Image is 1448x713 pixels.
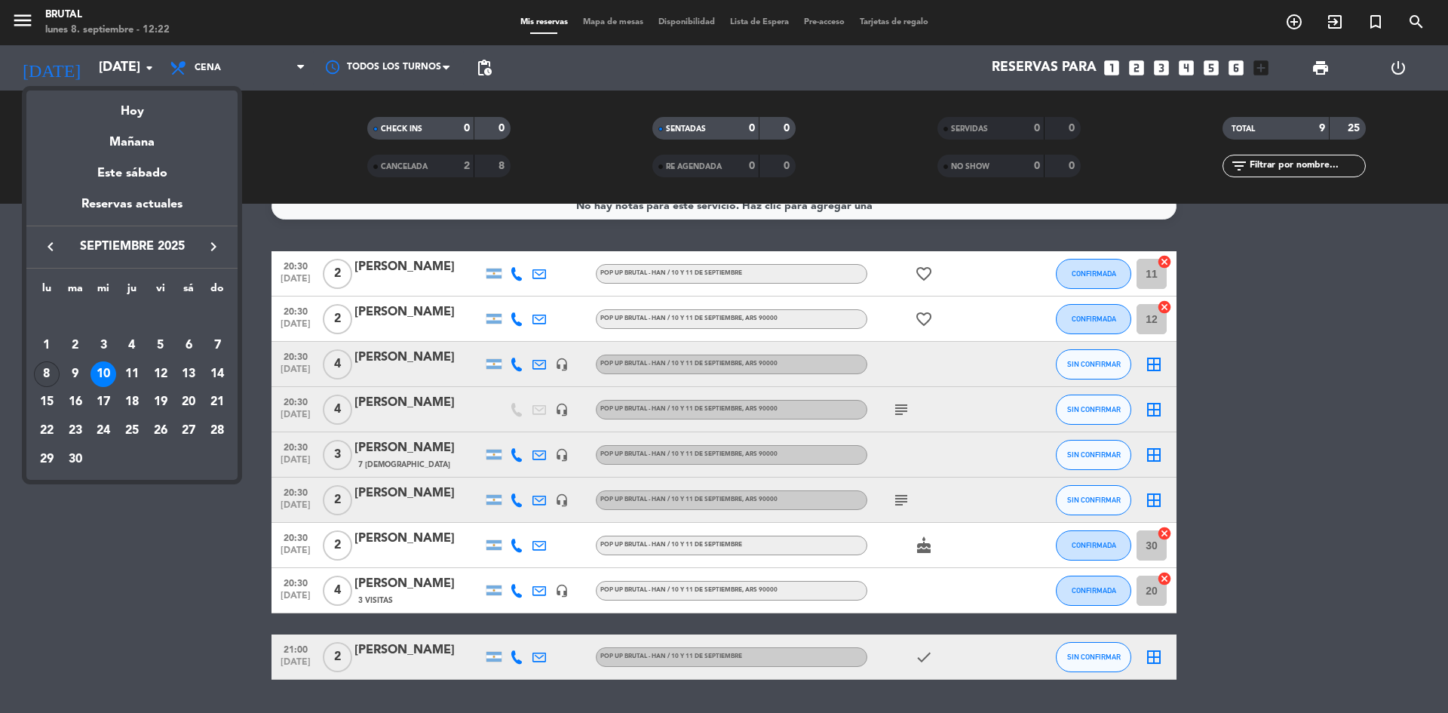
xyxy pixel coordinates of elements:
td: 29 de septiembre de 2025 [32,445,61,474]
td: 22 de septiembre de 2025 [32,416,61,445]
td: 17 de septiembre de 2025 [89,388,118,416]
div: 3 [90,333,116,358]
td: SEP. [32,303,232,331]
td: 2 de septiembre de 2025 [61,331,90,360]
div: 13 [176,361,201,387]
td: 10 de septiembre de 2025 [89,360,118,389]
td: 21 de septiembre de 2025 [203,388,232,416]
td: 1 de septiembre de 2025 [32,331,61,360]
i: keyboard_arrow_right [204,238,222,256]
div: Mañana [26,121,238,152]
div: 29 [34,447,60,472]
td: 8 de septiembre de 2025 [32,360,61,389]
td: 9 de septiembre de 2025 [61,360,90,389]
div: 17 [90,389,116,415]
td: 30 de septiembre de 2025 [61,445,90,474]
td: 4 de septiembre de 2025 [118,331,146,360]
th: lunes [32,280,61,303]
td: 3 de septiembre de 2025 [89,331,118,360]
div: 5 [148,333,173,358]
div: 19 [148,389,173,415]
div: 6 [176,333,201,358]
button: keyboard_arrow_right [200,237,227,257]
th: viernes [146,280,175,303]
div: 10 [90,361,116,387]
td: 24 de septiembre de 2025 [89,416,118,445]
td: 15 de septiembre de 2025 [32,388,61,416]
div: 2 [63,333,88,358]
div: 8 [34,361,60,387]
td: 12 de septiembre de 2025 [146,360,175,389]
th: miércoles [89,280,118,303]
div: 20 [176,389,201,415]
td: 25 de septiembre de 2025 [118,416,146,445]
div: Este sábado [26,152,238,195]
td: 26 de septiembre de 2025 [146,416,175,445]
div: 14 [204,361,230,387]
div: 9 [63,361,88,387]
div: 22 [34,418,60,444]
td: 18 de septiembre de 2025 [118,388,146,416]
td: 11 de septiembre de 2025 [118,360,146,389]
td: 14 de septiembre de 2025 [203,360,232,389]
div: 27 [176,418,201,444]
th: sábado [175,280,204,303]
div: 30 [63,447,88,472]
td: 19 de septiembre de 2025 [146,388,175,416]
div: 4 [119,333,145,358]
div: Reservas actuales [26,195,238,226]
td: 28 de septiembre de 2025 [203,416,232,445]
div: 7 [204,333,230,358]
td: 23 de septiembre de 2025 [61,416,90,445]
div: 16 [63,389,88,415]
i: keyboard_arrow_left [41,238,60,256]
div: 25 [119,418,145,444]
th: jueves [118,280,146,303]
div: 1 [34,333,60,358]
div: 18 [119,389,145,415]
div: 21 [204,389,230,415]
div: 28 [204,418,230,444]
div: 26 [148,418,173,444]
td: 27 de septiembre de 2025 [175,416,204,445]
button: keyboard_arrow_left [37,237,64,257]
th: martes [61,280,90,303]
div: 11 [119,361,145,387]
div: 15 [34,389,60,415]
td: 6 de septiembre de 2025 [175,331,204,360]
div: 24 [90,418,116,444]
span: septiembre 2025 [64,237,200,257]
td: 16 de septiembre de 2025 [61,388,90,416]
th: domingo [203,280,232,303]
td: 20 de septiembre de 2025 [175,388,204,416]
td: 5 de septiembre de 2025 [146,331,175,360]
div: 12 [148,361,173,387]
td: 7 de septiembre de 2025 [203,331,232,360]
div: 23 [63,418,88,444]
td: 13 de septiembre de 2025 [175,360,204,389]
div: Hoy [26,91,238,121]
